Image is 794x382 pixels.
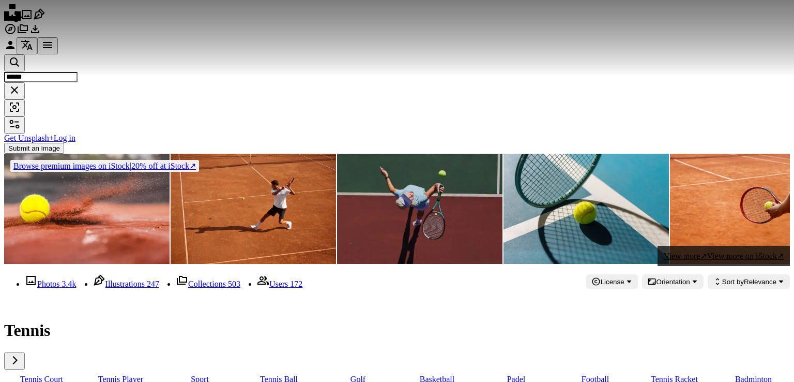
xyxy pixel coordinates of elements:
[21,13,33,22] a: Photos
[586,274,638,289] button: License
[4,28,17,37] a: Explore
[4,54,790,116] form: Find visuals sitewide
[171,154,336,264] img: Dynamic image of athletic young man, tennis player in motion on court, playing, practicing, hitti...
[4,99,25,116] button: Visual search
[33,13,45,22] a: Illustrations
[4,134,54,142] a: Get Unsplash+
[601,278,624,286] span: License
[29,28,41,37] a: Download History
[337,154,502,264] img: Tennis, serve and woman on outdoor court with challenge, performance and action game from above. ...
[228,280,240,288] span: 503
[707,252,784,260] span: View more on iStock ↗
[25,280,77,288] a: Photos 3.4k
[257,280,302,288] a: Users 172
[4,321,790,340] h1: Tennis
[722,278,744,286] span: Sort by
[17,37,37,54] button: Language
[4,154,170,264] img: Clay Tennis Court
[176,280,240,288] a: Collections 503
[13,161,131,170] span: Browse premium images on iStock |
[656,278,690,286] span: Orientation
[4,143,64,154] button: Submit an image
[4,13,21,22] a: Home — Unsplash
[4,154,205,178] a: Browse premium images on iStock|20% off at iStock↗
[17,28,29,37] a: Collections
[642,274,704,289] button: Orientation
[658,246,790,266] a: View more↗View more on iStock↗
[147,280,159,288] span: 247
[503,154,669,264] img: Tennis racket above a tennis ball on a blue Court
[62,280,77,288] span: 3.4k
[708,274,790,289] button: Sort byRelevance
[10,160,199,172] div: 20% off at iStock ↗
[4,82,25,99] button: Clear
[290,280,302,288] span: 172
[4,54,25,71] button: Search Unsplash
[37,37,58,54] button: Menu
[722,278,776,286] span: Relevance
[4,116,25,134] button: Filters
[54,134,75,142] a: Log in
[4,352,25,370] button: scroll list to the right
[4,44,17,53] a: Log in / Sign up
[93,280,159,288] a: Illustrations 247
[664,252,707,260] span: View more ↗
